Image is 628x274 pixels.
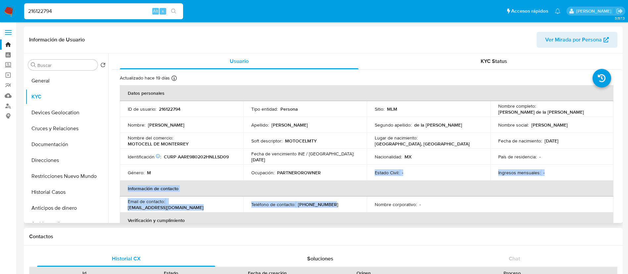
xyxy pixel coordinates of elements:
button: Direcciones [25,152,108,168]
button: Archivos adjuntos [25,216,108,232]
p: MLM [387,106,397,112]
p: [PERSON_NAME] de la [PERSON_NAME] [498,109,584,115]
span: Historial CX [112,255,141,262]
p: M [147,170,151,176]
h1: Información de Usuario [29,36,85,43]
p: Ingresos mensuales : [498,170,541,176]
span: KYC Status [481,57,507,65]
p: Persona [280,106,298,112]
p: Soft descriptor : [251,138,282,144]
th: Verificación y cumplimiento [120,212,613,228]
span: Chat [509,255,520,262]
button: KYC [25,89,108,105]
p: [PERSON_NAME] [148,122,184,128]
input: Buscar usuario o caso... [24,7,183,16]
p: ID de usuario : [128,106,156,112]
p: [GEOGRAPHIC_DATA], [GEOGRAPHIC_DATA] [375,141,470,147]
p: Teléfono de contacto : [251,201,295,207]
button: Documentación [25,137,108,152]
a: Notificaciones [555,8,560,14]
p: Segundo apellido : [375,122,411,128]
button: Devices Geolocation [25,105,108,121]
span: Usuario [230,57,249,65]
p: MOTOCELL DE MONTERREY [128,141,189,147]
span: Alt [153,8,158,14]
p: MX [405,154,411,160]
button: Historial Casos [25,184,108,200]
p: [PERSON_NAME] [531,122,568,128]
p: Nombre social : [498,122,529,128]
p: Nombre del comercio : [128,135,173,141]
p: Estado Civil : [375,170,399,176]
p: Apellido : [251,122,269,128]
span: Ver Mirada por Persona [545,32,602,48]
p: [PERSON_NAME] [271,122,308,128]
p: Fecha de vencimiento INE / [GEOGRAPHIC_DATA] : [251,151,354,157]
p: - [543,170,545,176]
p: Tipo entidad : [251,106,278,112]
button: Volver al orden por defecto [100,62,106,70]
button: General [25,73,108,89]
p: [EMAIL_ADDRESS][DOMAIN_NAME] [128,204,204,210]
p: Nombre : [128,122,145,128]
p: Actualizado hace 19 días [120,75,170,81]
p: PARTNEROROWNER [277,170,321,176]
button: Restricciones Nuevo Mundo [25,168,108,184]
p: MOTOCELMTY [285,138,317,144]
p: Ocupación : [251,170,274,176]
p: Email de contacto : [128,198,165,204]
h1: Contactos [29,233,617,240]
p: Identificación : [128,154,161,160]
p: de la [PERSON_NAME] [414,122,462,128]
p: 216122794 [159,106,180,112]
th: Información de contacto [120,181,613,196]
button: Ver Mirada por Persona [537,32,617,48]
p: Sitio : [375,106,384,112]
input: Buscar [37,62,95,68]
a: Salir [616,8,623,15]
p: - [402,170,403,176]
th: Datos personales [120,85,613,101]
span: Soluciones [307,255,333,262]
p: Género : [128,170,144,176]
span: Accesos rápidos [511,8,548,15]
p: Nombre completo : [498,103,536,109]
button: Cruces y Relaciones [25,121,108,137]
p: País de residencia : [498,154,537,160]
p: - [539,154,541,160]
p: Nacionalidad : [375,154,402,160]
p: Lugar de nacimiento : [375,135,417,141]
button: Buscar [31,62,36,68]
p: Fecha de nacimiento : [498,138,542,144]
p: Nombre corporativo : [375,201,417,207]
p: [DATE] [251,157,265,163]
p: CURP AARE980202HNLLSD09 [164,154,229,160]
p: - [419,201,421,207]
p: alicia.aldreteperez@mercadolibre.com.mx [576,8,614,14]
span: s [162,8,164,14]
button: search-icon [167,7,180,16]
p: [PHONE_NUMBER] [298,201,338,207]
p: [DATE] [545,138,558,144]
button: Anticipos de dinero [25,200,108,216]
